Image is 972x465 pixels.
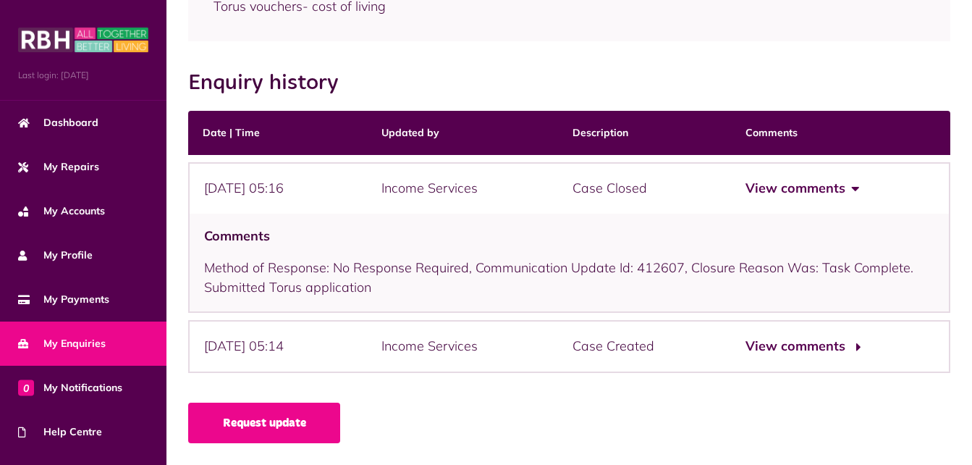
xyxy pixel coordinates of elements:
th: Description [558,111,731,155]
th: Comments [731,111,950,155]
span: My Profile [18,248,93,263]
button: View comments [745,336,858,357]
span: My Accounts [18,204,105,219]
th: Updated by [367,111,558,155]
span: My Repairs [18,159,99,175]
span: Last login: [DATE] [18,69,148,82]
span: Dashboard [18,115,98,130]
button: View comments [745,178,858,199]
div: [DATE] 05:16 [188,162,367,215]
div: Income Services [367,162,558,215]
span: My Enquiries [18,336,106,351]
div: Case Closed [558,162,731,215]
h4: Comments [204,228,934,244]
span: Help Centre [18,424,102,440]
div: Income Services [367,320,558,373]
img: MyRBH [18,25,148,54]
span: 0 [18,380,34,395]
div: [DATE] 05:14 [188,320,367,373]
h2: Enquiry history [188,70,353,96]
span: My Notifications [18,380,122,395]
div: Method of Response: No Response Required, Communication Update Id: 412607, Closure Reason Was: Ta... [188,214,950,314]
div: Case Created [558,320,731,373]
th: Date | Time [188,111,367,155]
span: My Payments [18,292,109,307]
a: Request update [188,403,340,443]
